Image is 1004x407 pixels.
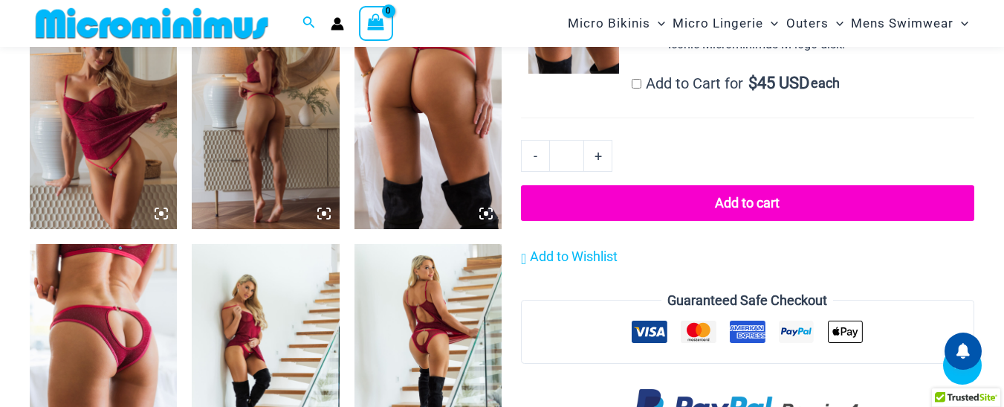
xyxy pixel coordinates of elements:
[783,4,847,42] a: OutersMenu ToggleMenu Toggle
[673,4,763,42] span: Micro Lingerie
[851,4,953,42] span: Mens Swimwear
[564,4,669,42] a: Micro BikinisMenu ToggleMenu Toggle
[847,4,972,42] a: Mens SwimwearMenu ToggleMenu Toggle
[521,185,974,221] button: Add to cart
[521,246,618,268] a: Add to Wishlist
[650,4,665,42] span: Menu Toggle
[953,4,968,42] span: Menu Toggle
[30,7,274,40] img: MM SHOP LOGO FLAT
[748,76,809,91] span: 45 USD
[562,2,974,45] nav: Site Navigation
[661,289,833,312] legend: Guaranteed Safe Checkout
[669,4,782,42] a: Micro LingerieMenu ToggleMenu Toggle
[763,4,778,42] span: Menu Toggle
[331,17,344,31] a: Account icon link
[30,7,177,229] img: Guilty Pleasures Red 1260 Slip 689 Micro
[530,249,618,264] span: Add to Wishlist
[584,140,612,171] a: +
[354,7,502,229] img: Guilty Pleasures Red 689 Micro
[302,14,316,33] a: Search icon link
[568,4,650,42] span: Micro Bikinis
[632,74,840,92] label: Add to Cart for
[748,74,757,92] span: $
[829,4,843,42] span: Menu Toggle
[786,4,829,42] span: Outers
[632,79,641,89] input: Add to Cart for$45 USD each
[359,6,393,40] a: View Shopping Cart, empty
[549,140,584,171] input: Product quantity
[521,140,549,171] a: -
[811,76,840,91] span: each
[192,7,339,229] img: Guilty Pleasures Red 1260 Slip 689 Micro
